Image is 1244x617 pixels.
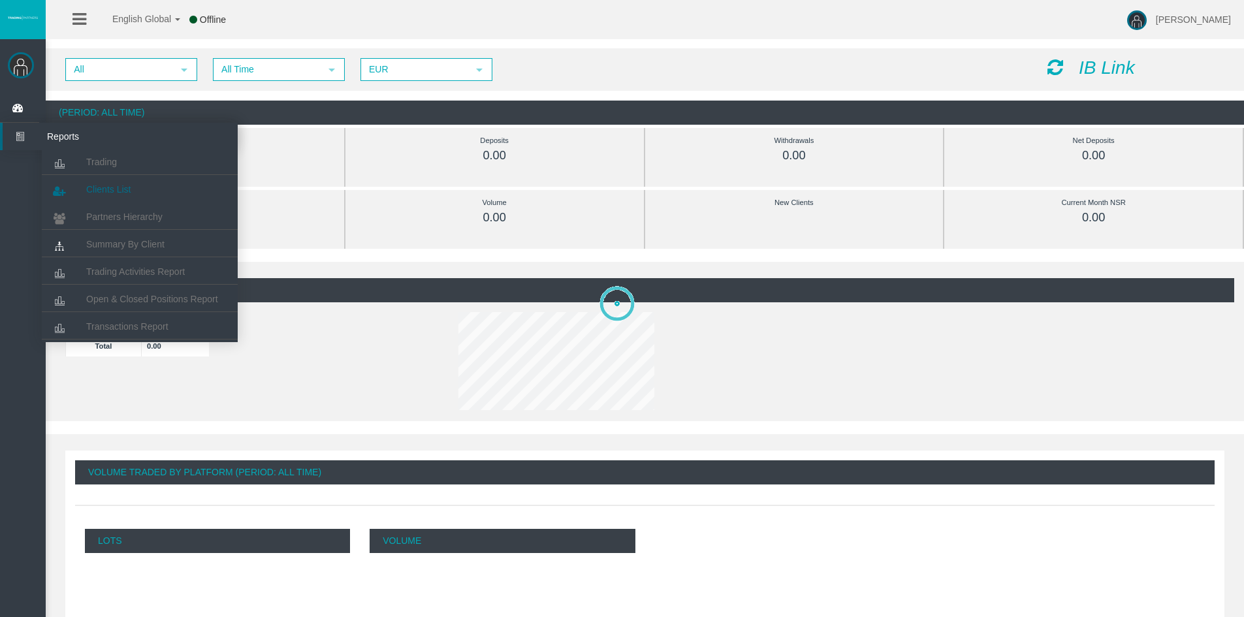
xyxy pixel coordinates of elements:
div: 0.00 [375,210,614,225]
span: EUR [362,59,468,80]
span: Reports [37,123,165,150]
span: select [179,65,189,75]
span: Summary By Client [86,239,165,249]
span: Trading [86,157,117,167]
span: English Global [95,14,171,24]
td: Total [66,335,142,356]
div: Deposits [375,133,614,148]
span: Partners Hierarchy [86,212,163,222]
a: Transactions Report [42,315,238,338]
a: Partners Hierarchy [42,205,238,229]
div: Current Month NSR [974,195,1213,210]
span: Open & Closed Positions Report [86,294,218,304]
i: Reload Dashboard [1047,58,1063,76]
a: Trading [42,150,238,174]
span: Trading Activities Report [86,266,185,277]
div: (Period: All Time) [46,101,1244,125]
div: New Clients [675,195,914,210]
span: [PERSON_NAME] [1156,14,1231,25]
div: Volume Traded By Platform (Period: All Time) [75,460,1215,484]
span: select [327,65,337,75]
div: 0.00 [375,148,614,163]
div: Withdrawals [675,133,914,148]
a: Trading Activities Report [42,260,238,283]
p: Lots [85,529,350,553]
a: Reports [3,123,238,150]
div: 0.00 [974,148,1213,163]
img: logo.svg [7,15,39,20]
img: user-image [1127,10,1147,30]
div: 0.00 [974,210,1213,225]
span: All [67,59,172,80]
div: Volume [375,195,614,210]
span: Transactions Report [86,321,168,332]
a: Open & Closed Positions Report [42,287,238,311]
i: IB Link [1079,57,1135,78]
a: Summary By Client [42,232,238,256]
span: select [474,65,485,75]
div: Net Deposits [974,133,1213,148]
a: Clients List [42,178,238,201]
p: Volume [370,529,635,553]
td: 0.00 [142,335,210,356]
span: All Time [214,59,320,80]
span: Clients List [86,184,131,195]
span: Offline [200,14,226,25]
div: 0.00 [675,148,914,163]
